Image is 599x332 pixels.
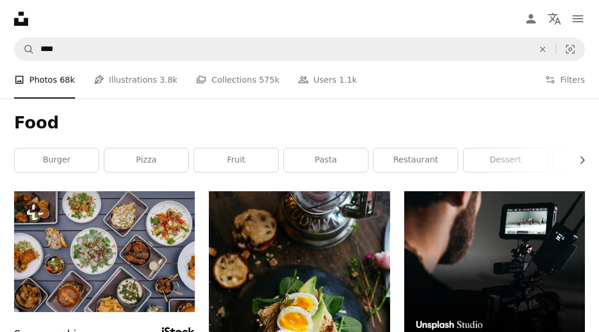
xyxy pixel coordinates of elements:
button: Language [543,7,566,31]
button: Filters [545,61,585,99]
button: Visual search [556,38,584,60]
a: Users 1.1k [298,61,357,99]
img: a table topped with lots of plates of food [14,191,195,312]
button: Search Unsplash [15,38,35,60]
a: restaurant [374,148,458,172]
form: Find visuals sitewide [14,38,585,61]
a: a table topped with lots of plates of food [14,246,195,256]
button: Clear [530,38,556,60]
a: Collections 575k [196,61,279,99]
a: sandwich with boiled egg [209,314,390,324]
a: pizza [104,148,188,172]
a: burger [15,148,99,172]
span: 1.1k [339,73,357,86]
a: pasta [284,148,368,172]
button: Menu [566,7,590,31]
a: Log in / Sign up [519,7,543,31]
span: 3.8k [160,73,177,86]
a: fruit [194,148,278,172]
span: 575k [259,73,279,86]
a: Illustrations 3.8k [94,61,178,99]
a: dessert [463,148,547,172]
a: Home — Unsplash [14,12,28,26]
h1: Food [14,113,585,134]
button: scroll list to the right [571,148,585,172]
